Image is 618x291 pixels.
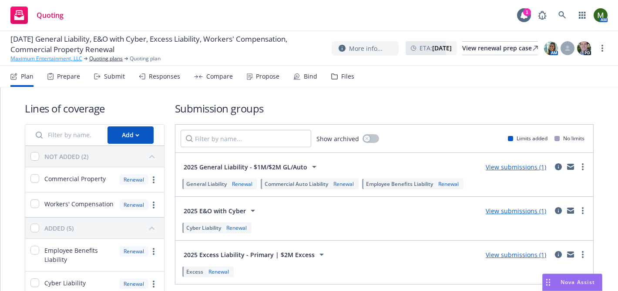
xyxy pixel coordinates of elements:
[148,279,159,289] a: more
[181,202,261,219] button: 2025 E&O with Cyber
[486,251,546,259] a: View submissions (1)
[544,41,558,55] img: photo
[148,200,159,210] a: more
[44,199,114,208] span: Workers' Compensation
[148,246,159,257] a: more
[565,249,576,260] a: mail
[37,12,64,19] span: Quoting
[207,268,231,275] div: Renewal
[184,162,307,172] span: 2025 General Liability - $1M/$2M GL/Auto
[553,162,564,172] a: circleInformation
[508,135,547,142] div: Limits added
[57,73,80,80] div: Prepare
[486,207,546,215] a: View submissions (1)
[553,205,564,216] a: circleInformation
[119,174,148,185] div: Renewal
[130,55,161,63] span: Quoting plan
[578,249,588,260] a: more
[578,205,588,216] a: more
[366,180,433,188] span: Employee Benefits Liability
[225,224,249,231] div: Renewal
[230,180,254,188] div: Renewal
[437,180,460,188] div: Renewal
[553,249,564,260] a: circleInformation
[44,149,159,163] button: NOT ADDED (2)
[349,44,383,53] span: More info...
[332,180,356,188] div: Renewal
[44,246,114,264] span: Employee Benefits Liability
[486,163,546,171] a: View submissions (1)
[432,44,452,52] strong: [DATE]
[175,101,594,116] h1: Submission groups
[44,278,86,288] span: Cyber Liability
[119,199,148,210] div: Renewal
[206,73,233,80] div: Compare
[119,246,148,257] div: Renewal
[181,158,322,175] button: 2025 General Liability - $1M/$2M GL/Auto
[181,130,311,147] input: Filter by name...
[25,101,165,116] h1: Lines of coverage
[341,73,354,80] div: Files
[597,43,608,53] a: more
[332,41,399,56] button: More info...
[44,224,74,233] div: ADDED (5)
[10,55,82,63] a: Maximum Entertainment, LLC
[89,55,123,63] a: Quoting plans
[574,7,591,24] a: Switch app
[565,162,576,172] a: mail
[265,180,328,188] span: Commercial Auto Liability
[184,206,246,215] span: 2025 E&O with Cyber
[462,41,538,55] a: View renewal prep case
[594,8,608,22] img: photo
[561,278,595,286] span: Nova Assist
[256,73,279,80] div: Propose
[10,34,325,55] span: [DATE] General Liability, E&O with Cyber, Excess Liability, Workers' Compensation, Commercial Pro...
[420,43,452,53] span: ETA :
[316,134,359,143] span: Show archived
[542,274,602,291] button: Nova Assist
[543,274,554,291] div: Drag to move
[107,126,154,144] button: Add
[122,127,139,143] div: Add
[186,224,221,231] span: Cyber Liability
[577,41,591,55] img: photo
[30,126,102,144] input: Filter by name...
[565,205,576,216] a: mail
[304,73,317,80] div: Bind
[186,268,203,275] span: Excess
[7,3,67,27] a: Quoting
[148,175,159,185] a: more
[462,42,538,55] div: View renewal prep case
[578,162,588,172] a: more
[181,246,330,263] button: 2025 Excess Liability - Primary | $2M Excess
[554,135,584,142] div: No limits
[119,278,148,289] div: Renewal
[534,7,551,24] a: Report a Bug
[184,250,315,259] span: 2025 Excess Liability - Primary | $2M Excess
[149,73,180,80] div: Responses
[104,73,125,80] div: Submit
[523,8,531,16] div: 1
[44,174,106,183] span: Commercial Property
[44,221,159,235] button: ADDED (5)
[554,7,571,24] a: Search
[44,152,88,161] div: NOT ADDED (2)
[21,73,34,80] div: Plan
[186,180,227,188] span: General Liability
